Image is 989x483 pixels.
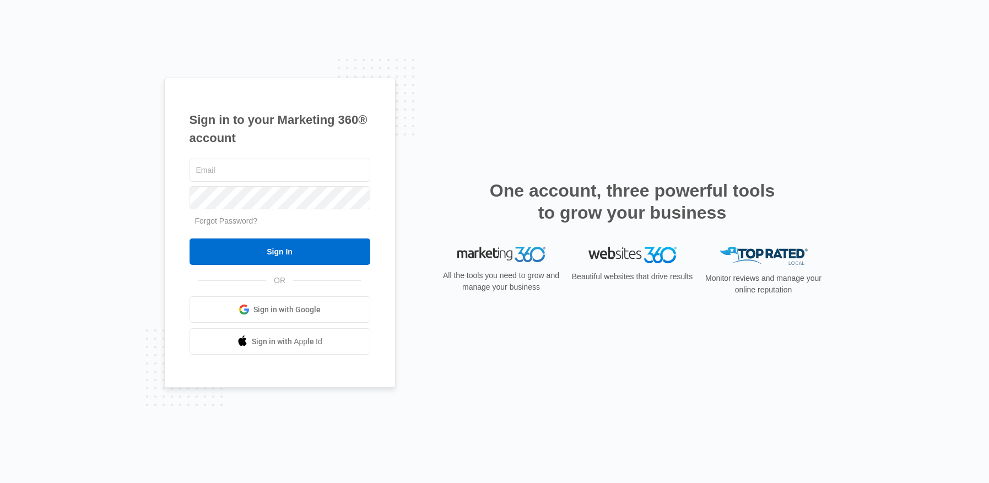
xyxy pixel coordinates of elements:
img: Top Rated Local [720,247,808,265]
p: All the tools you need to grow and manage your business [440,270,563,293]
a: Sign in with Apple Id [190,328,370,355]
h1: Sign in to your Marketing 360® account [190,111,370,147]
span: Sign in with Apple Id [252,336,322,348]
span: OR [266,275,293,286]
span: Sign in with Google [253,304,321,316]
img: Marketing 360 [457,247,545,262]
p: Beautiful websites that drive results [571,271,694,283]
a: Forgot Password? [195,216,258,225]
input: Email [190,159,370,182]
p: Monitor reviews and manage your online reputation [702,273,825,296]
a: Sign in with Google [190,296,370,323]
h2: One account, three powerful tools to grow your business [487,180,779,224]
input: Sign In [190,238,370,265]
img: Websites 360 [588,247,677,263]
